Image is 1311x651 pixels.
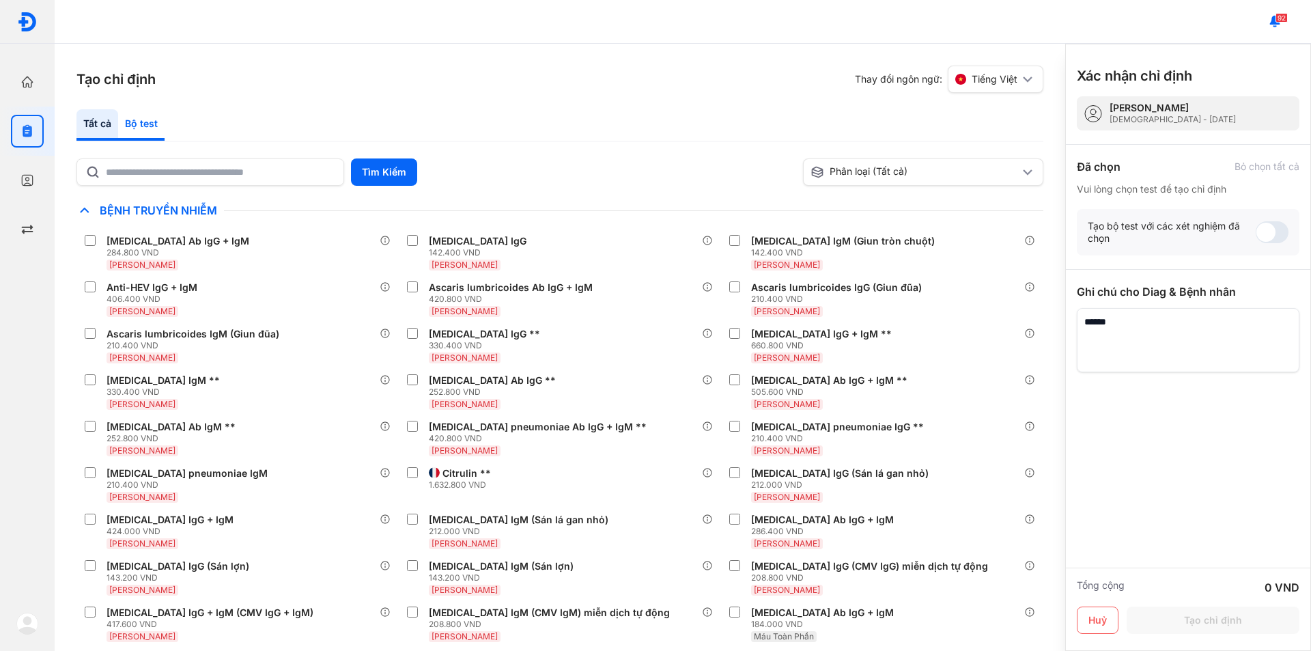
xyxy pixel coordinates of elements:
div: 210.400 VND [107,340,285,351]
div: [MEDICAL_DATA] IgG ** [429,328,540,340]
div: [MEDICAL_DATA] Ab IgG + IgM ** [751,374,907,387]
div: 420.800 VND [429,433,652,444]
div: 406.400 VND [107,294,203,305]
div: 210.400 VND [751,294,927,305]
span: Máu Toàn Phần [754,631,814,641]
div: 252.800 VND [107,433,241,444]
span: [PERSON_NAME] [754,399,820,409]
div: [MEDICAL_DATA] IgG (CMV IgG) miễn dịch tự động [751,560,988,572]
div: Bỏ chọn tất cả [1235,161,1299,173]
span: [PERSON_NAME] [109,260,175,270]
div: Tạo bộ test với các xét nghiệm đã chọn [1088,220,1256,245]
div: Citrulin ** [442,467,491,480]
span: [PERSON_NAME] [109,538,175,549]
div: 142.400 VND [429,247,532,258]
span: [PERSON_NAME] [432,306,498,316]
div: [MEDICAL_DATA] IgG + IgM (CMV IgG + IgM) [107,607,313,619]
span: [PERSON_NAME] [432,538,498,549]
div: Thay đổi ngôn ngữ: [855,66,1043,93]
span: Bệnh Truyền Nhiễm [93,204,224,217]
div: 1.632.800 VND [429,480,496,490]
div: [MEDICAL_DATA] Ab IgM ** [107,421,236,433]
span: [PERSON_NAME] [754,306,820,316]
div: 208.800 VND [751,572,993,583]
div: [MEDICAL_DATA] IgM (Giun tròn chuột) [751,235,935,247]
div: 210.400 VND [107,480,273,490]
div: [MEDICAL_DATA] IgG + IgM ** [751,328,892,340]
div: 252.800 VND [429,387,561,398]
div: Ascaris lumbricoides IgM (Giun đũa) [107,328,279,340]
div: 330.400 VND [429,340,546,351]
span: [PERSON_NAME] [109,492,175,502]
h3: Tạo chỉ định [76,70,156,89]
div: 0 VND [1265,579,1299,596]
div: [MEDICAL_DATA] IgM (Sán lợn) [429,560,574,572]
span: [PERSON_NAME] [754,492,820,502]
div: 660.800 VND [751,340,897,351]
div: [MEDICAL_DATA] Ab IgG + IgM [751,607,894,619]
div: 212.000 VND [751,480,934,490]
div: 330.400 VND [107,387,225,398]
div: Ascaris lumbricoides IgG (Giun đũa) [751,281,922,294]
div: Đã chọn [1077,158,1120,175]
span: [PERSON_NAME] [109,306,175,316]
span: [PERSON_NAME] [432,585,498,595]
div: Anti-HEV IgG + IgM [107,281,197,294]
div: [MEDICAL_DATA] Ab IgG + IgM [751,514,894,526]
span: [PERSON_NAME] [432,399,498,409]
div: 143.200 VND [107,572,255,583]
div: [MEDICAL_DATA] Ab IgG ** [429,374,556,387]
span: [PERSON_NAME] [754,260,820,270]
img: logo [16,613,38,635]
div: 210.400 VND [751,433,929,444]
div: 286.400 VND [751,526,899,537]
button: Tìm Kiếm [351,158,417,186]
span: [PERSON_NAME] [754,352,820,363]
div: [MEDICAL_DATA] IgG + IgM [107,514,234,526]
button: Tạo chỉ định [1127,607,1299,634]
span: [PERSON_NAME] [754,445,820,456]
div: [MEDICAL_DATA] pneumoniae Ab IgG + IgM ** [429,421,647,433]
span: [PERSON_NAME] [109,352,175,363]
span: [PERSON_NAME] [754,585,820,595]
img: logo [17,12,38,32]
div: Bộ test [118,109,165,141]
div: Vui lòng chọn test để tạo chỉ định [1077,183,1299,195]
span: [PERSON_NAME] [109,445,175,456]
div: [MEDICAL_DATA] IgG [429,235,526,247]
span: [PERSON_NAME] [432,352,498,363]
div: [MEDICAL_DATA] pneumoniae IgM [107,467,268,480]
div: [PERSON_NAME] [1110,102,1236,114]
div: 143.200 VND [429,572,579,583]
h3: Xác nhận chỉ định [1077,66,1192,85]
div: [MEDICAL_DATA] IgG (Sán lợn) [107,560,249,572]
div: [MEDICAL_DATA] IgG (Sán lá gan nhỏ) [751,467,929,480]
span: [PERSON_NAME] [432,631,498,641]
div: Ascaris lumbricoides Ab IgG + IgM [429,281,593,294]
div: 417.600 VND [107,619,319,630]
div: [MEDICAL_DATA] Ab IgG + IgM [107,235,249,247]
div: Ghi chú cho Diag & Bệnh nhân [1077,283,1299,300]
div: Tất cả [76,109,118,141]
span: [PERSON_NAME] [109,399,175,409]
div: [DEMOGRAPHIC_DATA] - [DATE] [1110,114,1236,125]
div: [MEDICAL_DATA] IgM ** [107,374,220,387]
span: 92 [1275,13,1288,23]
span: [PERSON_NAME] [432,445,498,456]
button: Huỷ [1077,607,1118,634]
div: 184.000 VND [751,619,899,630]
div: Tổng cộng [1077,579,1125,596]
div: 284.800 VND [107,247,255,258]
span: [PERSON_NAME] [109,585,175,595]
span: Tiếng Việt [972,73,1017,85]
div: 505.600 VND [751,387,913,398]
div: 420.800 VND [429,294,598,305]
div: 142.400 VND [751,247,940,258]
div: 424.000 VND [107,526,239,537]
span: [PERSON_NAME] [109,631,175,641]
div: [MEDICAL_DATA] IgM (Sán lá gan nhỏ) [429,514,608,526]
div: [MEDICAL_DATA] IgM (CMV IgM) miễn dịch tự động [429,607,670,619]
div: Phân loại (Tất cả) [810,165,1019,179]
span: [PERSON_NAME] [432,260,498,270]
span: [PERSON_NAME] [754,538,820,549]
